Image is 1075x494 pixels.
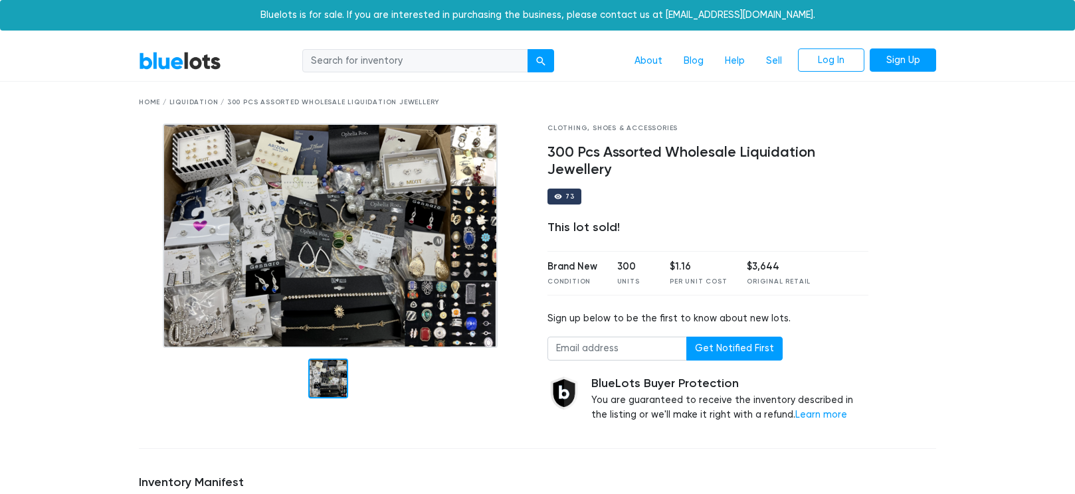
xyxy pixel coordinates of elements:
[870,48,936,72] a: Sign Up
[617,277,650,287] div: Units
[747,277,811,287] div: Original Retail
[547,260,597,274] div: Brand New
[139,98,936,108] div: Home / Liquidation / 300 Pcs Assorted Wholesale Liquidation Jewellery
[670,277,727,287] div: Per Unit Cost
[670,260,727,274] div: $1.16
[547,376,581,410] img: buyer_protection_shield-3b65640a83011c7d3ede35a8e5a80bfdfaa6a97447f0071c1475b91a4b0b3d01.png
[139,51,221,70] a: BlueLots
[795,409,847,420] a: Learn more
[591,376,868,422] div: You are guaranteed to receive the inventory described in the listing or we'll make it right with ...
[547,144,868,179] h4: 300 Pcs Assorted Wholesale Liquidation Jewellery
[673,48,714,74] a: Blog
[686,337,783,361] button: Get Notified First
[565,193,575,200] div: 73
[714,48,755,74] a: Help
[547,277,597,287] div: Condition
[547,123,868,133] div: Clothing, Shoes & Accessories
[547,311,868,326] div: Sign up below to be the first to know about new lots.
[302,49,528,73] input: Search for inventory
[547,337,687,361] input: Email address
[624,48,673,74] a: About
[547,220,868,235] div: This lot sold!
[747,260,811,274] div: $3,644
[163,123,498,348] img: ae2ae5b8-5ac3-49f1-bda8-2ea15074e95f-1714285449.png
[591,376,868,391] h5: BlueLots Buyer Protection
[755,48,793,74] a: Sell
[798,48,864,72] a: Log In
[139,475,936,490] h5: Inventory Manifest
[617,260,650,274] div: 300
